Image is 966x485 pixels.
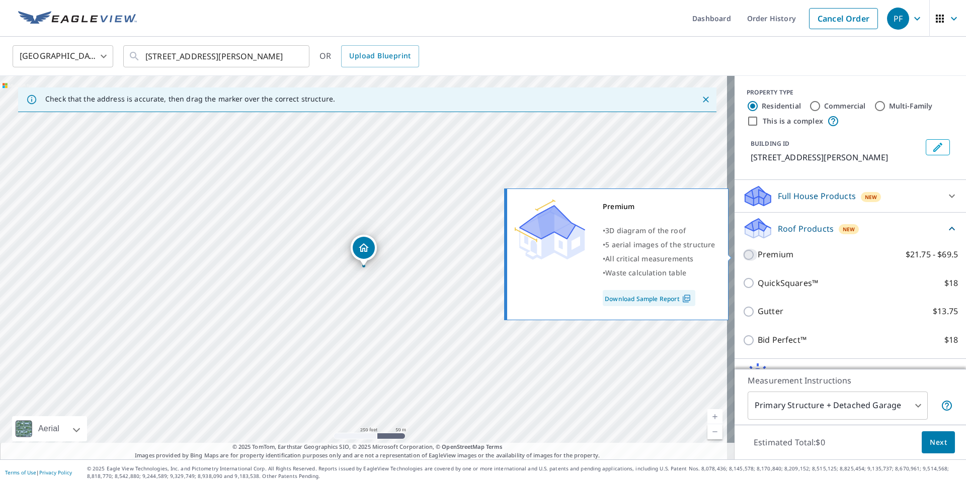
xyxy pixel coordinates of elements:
[605,254,693,263] span: All critical measurements
[603,200,715,214] div: Premium
[751,151,922,163] p: [STREET_ADDRESS][PERSON_NAME]
[751,139,789,148] p: BUILDING ID
[87,465,961,480] p: © 2025 Eagle View Technologies, Inc. and Pictometry International Corp. All Rights Reserved. Repo...
[603,266,715,280] div: •
[743,184,958,208] div: Full House ProductsNew
[762,101,801,111] label: Residential
[763,116,823,126] label: This is a complex
[13,42,113,70] div: [GEOGRAPHIC_DATA]
[680,294,693,303] img: Pdf Icon
[743,217,958,240] div: Roof ProductsNew
[778,190,856,202] p: Full House Products
[35,416,62,441] div: Aerial
[605,240,715,249] span: 5 aerial images of the structure
[5,469,36,476] a: Terms of Use
[319,45,419,67] div: OR
[758,277,818,289] p: QuickSquares™
[232,443,503,451] span: © 2025 TomTom, Earthstar Geographics SIO, © 2025 Microsoft Corporation, ©
[746,431,833,453] p: Estimated Total: $0
[349,50,411,62] span: Upload Blueprint
[603,224,715,238] div: •
[699,93,712,106] button: Close
[603,290,695,306] a: Download Sample Report
[922,431,955,454] button: Next
[341,45,419,67] a: Upload Blueprint
[5,469,72,475] p: |
[865,193,877,201] span: New
[605,226,686,235] span: 3D diagram of the roof
[809,8,878,29] a: Cancel Order
[605,268,686,277] span: Waste calculation table
[351,235,377,266] div: Dropped pin, building 1, Residential property, 468 Prudden Ln Orange, CT 06477
[758,305,783,318] p: Gutter
[515,200,585,260] img: Premium
[486,443,503,450] a: Terms
[843,225,855,233] span: New
[748,392,928,420] div: Primary Structure + Detached Garage
[758,334,807,346] p: Bid Perfect™
[889,101,933,111] label: Multi-Family
[18,11,137,26] img: EV Logo
[707,409,722,424] a: Current Level 17, Zoom In
[743,363,958,387] div: Solar ProductsNew
[747,88,954,97] div: PROPERTY TYPE
[941,400,953,412] span: Your report will include the primary structure and a detached garage if one exists.
[933,305,958,318] p: $13.75
[39,469,72,476] a: Privacy Policy
[944,334,958,346] p: $18
[824,101,866,111] label: Commercial
[12,416,87,441] div: Aerial
[887,8,909,30] div: PF
[926,139,950,155] button: Edit building 1
[944,277,958,289] p: $18
[778,223,834,235] p: Roof Products
[758,248,793,261] p: Premium
[145,42,289,70] input: Search by address or latitude-longitude
[930,436,947,449] span: Next
[906,248,958,261] p: $21.75 - $69.5
[707,424,722,439] a: Current Level 17, Zoom Out
[603,252,715,266] div: •
[442,443,484,450] a: OpenStreetMap
[45,94,335,104] p: Check that the address is accurate, then drag the marker over the correct structure.
[603,238,715,252] div: •
[748,374,953,386] p: Measurement Instructions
